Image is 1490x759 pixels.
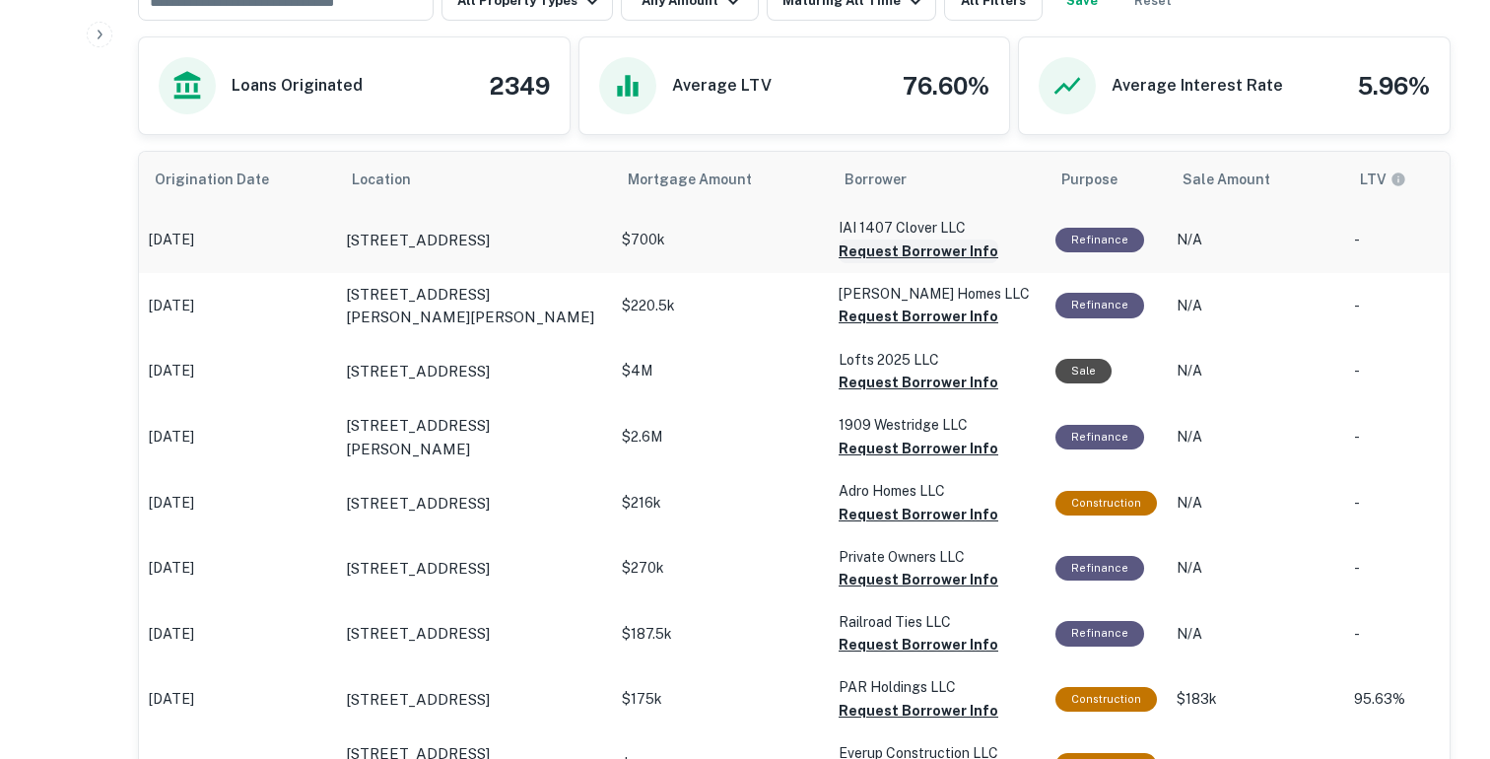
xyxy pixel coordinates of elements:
[489,68,550,103] h4: 2349
[232,74,363,98] h6: Loans Originated
[1360,169,1406,190] div: LTVs displayed on the website are for informational purposes only and may be reported incorrectly...
[149,493,326,514] p: [DATE]
[839,699,998,723] button: Request Borrower Info
[622,493,819,514] p: $216k
[1055,491,1157,516] div: This loan purpose was for construction
[1177,558,1334,579] p: N/A
[1183,168,1296,191] span: Sale Amount
[839,437,998,460] button: Request Borrower Info
[1177,689,1334,710] p: $183k
[1055,556,1144,581] div: This loan purpose was for refinancing
[839,305,998,328] button: Request Borrower Info
[1061,168,1143,191] span: Purpose
[346,229,490,252] p: [STREET_ADDRESS]
[346,557,602,581] a: [STREET_ADDRESS]
[149,230,326,250] p: [DATE]
[1055,621,1144,646] div: This loan purpose was for refinancing
[1055,228,1144,252] div: This loan purpose was for refinancing
[839,283,1036,305] p: [PERSON_NAME] Homes LLC
[845,168,907,191] span: Borrower
[1055,293,1144,317] div: This loan purpose was for refinancing
[1354,558,1443,579] p: -
[839,546,1036,568] p: Private Owners LLC
[829,152,1046,207] th: Borrower
[839,480,1036,502] p: Adro Homes LLC
[149,689,326,710] p: [DATE]
[149,558,326,579] p: [DATE]
[346,492,602,516] a: [STREET_ADDRESS]
[1354,427,1443,448] p: -
[1354,296,1443,316] p: -
[1177,296,1334,316] p: N/A
[839,676,1036,698] p: PAR Holdings LLC
[336,152,612,207] th: Location
[1177,427,1334,448] p: N/A
[1358,68,1430,103] h4: 5.96%
[346,688,602,712] a: [STREET_ADDRESS]
[612,152,829,207] th: Mortgage Amount
[1167,152,1344,207] th: Sale Amount
[839,503,998,526] button: Request Borrower Info
[1391,601,1490,696] iframe: Chat Widget
[622,296,819,316] p: $220.5k
[346,688,490,712] p: [STREET_ADDRESS]
[346,622,602,646] a: [STREET_ADDRESS]
[139,152,336,207] th: Origination Date
[839,217,1036,239] p: IAI 1407 Clover LLC
[839,371,998,394] button: Request Borrower Info
[1354,493,1443,514] p: -
[903,68,989,103] h4: 76.60%
[346,622,490,646] p: [STREET_ADDRESS]
[839,633,998,656] button: Request Borrower Info
[622,361,819,381] p: $4M
[1055,425,1144,449] div: This loan purpose was for refinancing
[149,427,326,448] p: [DATE]
[346,360,490,383] p: [STREET_ADDRESS]
[839,349,1036,371] p: Lofts 2025 LLC
[1112,74,1283,98] h6: Average Interest Rate
[1354,689,1443,710] p: 95.63%
[1046,152,1167,207] th: Purpose
[346,414,602,460] a: [STREET_ADDRESS][PERSON_NAME]
[346,283,602,329] a: [STREET_ADDRESS][PERSON_NAME][PERSON_NAME]
[1055,687,1157,712] div: This loan purpose was for construction
[1177,361,1334,381] p: N/A
[1177,230,1334,250] p: N/A
[622,624,819,645] p: $187.5k
[622,230,819,250] p: $700k
[1177,493,1334,514] p: N/A
[672,74,772,98] h6: Average LTV
[1177,624,1334,645] p: N/A
[628,168,778,191] span: Mortgage Amount
[149,361,326,381] p: [DATE]
[1360,169,1432,190] span: LTVs displayed on the website are for informational purposes only and may be reported incorrectly...
[1344,152,1453,207] th: LTVs displayed on the website are for informational purposes only and may be reported incorrectly...
[1055,359,1112,383] div: Sale
[1354,230,1443,250] p: -
[1360,169,1387,190] h6: LTV
[149,296,326,316] p: [DATE]
[839,568,998,591] button: Request Borrower Info
[622,558,819,579] p: $270k
[346,492,490,516] p: [STREET_ADDRESS]
[346,229,602,252] a: [STREET_ADDRESS]
[149,624,326,645] p: [DATE]
[155,168,295,191] span: Origination Date
[622,689,819,710] p: $175k
[839,611,1036,633] p: Railroad Ties LLC
[352,168,437,191] span: Location
[839,240,998,263] button: Request Borrower Info
[622,427,819,448] p: $2.6M
[839,414,1036,436] p: 1909 Westridge LLC
[346,360,602,383] a: [STREET_ADDRESS]
[1354,624,1443,645] p: -
[346,557,490,581] p: [STREET_ADDRESS]
[1354,361,1443,381] p: -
